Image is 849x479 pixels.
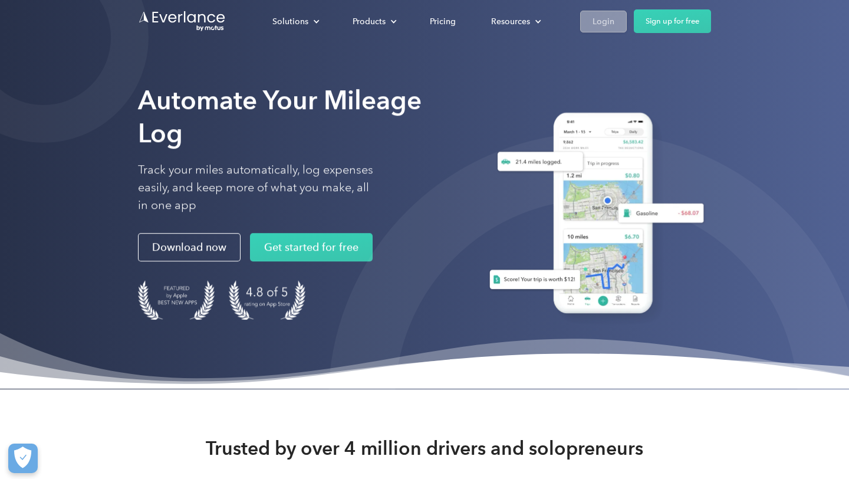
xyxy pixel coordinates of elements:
[8,444,38,473] button: Cookies Settings
[138,84,422,149] strong: Automate Your Mileage Log
[272,14,308,29] div: Solutions
[138,233,241,261] a: Download now
[261,11,329,32] div: Solutions
[206,437,643,460] strong: Trusted by over 4 million drivers and solopreneurs
[430,14,456,29] div: Pricing
[580,11,627,32] a: Login
[418,11,468,32] a: Pricing
[138,10,226,32] a: Go to homepage
[593,14,614,29] div: Login
[475,104,711,327] img: Everlance, mileage tracker app, expense tracking app
[250,233,373,261] a: Get started for free
[341,11,406,32] div: Products
[138,280,215,320] img: Badge for Featured by Apple Best New Apps
[353,14,386,29] div: Products
[138,161,374,214] p: Track your miles automatically, log expenses easily, and keep more of what you make, all in one app
[479,11,551,32] div: Resources
[634,9,711,33] a: Sign up for free
[491,14,530,29] div: Resources
[229,280,305,320] img: 4.9 out of 5 stars on the app store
